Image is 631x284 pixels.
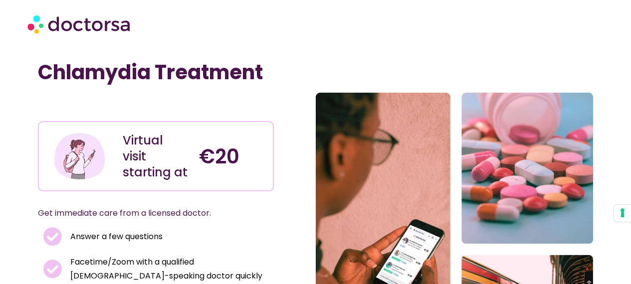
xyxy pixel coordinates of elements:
h4: €20 [199,144,265,168]
iframe: Customer reviews powered by Trustpilot [43,99,193,111]
p: Get immediate care from a licensed doctor. [38,206,250,220]
button: Your consent preferences for tracking technologies [614,205,631,222]
div: Virtual visit starting at [123,133,189,180]
span: Answer a few questions [68,230,163,244]
span: Facetime/Zoom with a qualified [DEMOGRAPHIC_DATA]-speaking doctor quickly [68,255,269,283]
img: Illustration depicting a young woman in a casual outfit, engaged with her smartphone. She has a p... [53,130,106,182]
h1: Chlamydia Treatment [38,60,274,84]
